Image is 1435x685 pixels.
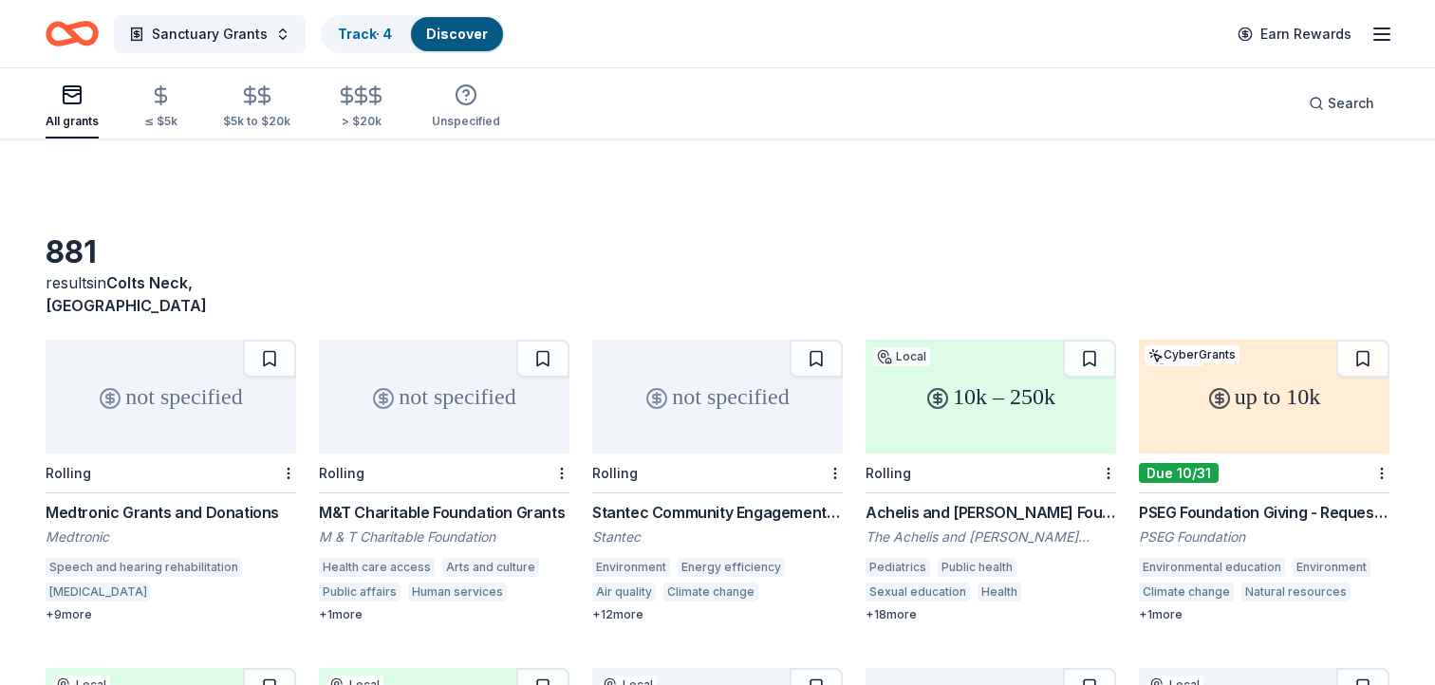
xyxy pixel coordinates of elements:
div: + 1 more [1139,607,1389,622]
div: Medtronic [46,528,296,546]
div: Unspecified [432,114,500,129]
div: Speech and hearing rehabilitation [46,558,242,577]
div: Health care access [319,558,435,577]
div: 881 [46,233,296,271]
div: results [46,271,296,317]
div: The Achelis and [PERSON_NAME] Foundation [866,528,1116,546]
div: Human services [408,583,507,602]
a: Earn Rewards [1226,17,1363,51]
div: [MEDICAL_DATA] [46,583,151,602]
a: Discover [426,26,488,42]
a: not specifiedRollingStantec Community Engagement GrantStantecEnvironmentEnergy efficiencyAir qual... [592,340,843,622]
div: Rolling [866,465,911,481]
div: CyberGrants [1145,345,1239,363]
div: + 18 more [866,607,1116,622]
div: Sexual education [866,583,970,602]
div: Stantec [592,528,843,546]
div: Health [978,583,1021,602]
div: Rolling [319,465,364,481]
div: Rolling [46,465,91,481]
div: Climate change [1139,583,1234,602]
a: Track· 4 [338,26,392,42]
div: Environment [592,558,670,577]
div: All grants [46,114,99,129]
div: Energy efficiency [678,558,785,577]
div: + 9 more [46,607,296,622]
button: Search [1294,84,1389,122]
div: Public affairs [319,583,401,602]
div: 10k – 250k [866,340,1116,454]
a: not specifiedRollingM&T Charitable Foundation GrantsM & T Charitable FoundationHealth care access... [319,340,569,622]
div: + 12 more [592,607,843,622]
div: Public health [938,558,1016,577]
span: Sanctuary Grants [152,23,268,46]
div: not specified [319,340,569,454]
a: not specifiedRollingMedtronic Grants and DonationsMedtronicSpeech and hearing rehabilitation[MEDI... [46,340,296,622]
a: up to 10kLocalCyberGrantsDue 10/31PSEG Foundation Giving - Requests for FundingPSEG FoundationEnv... [1139,340,1389,622]
a: Home [46,11,99,56]
div: PSEG Foundation [1139,528,1389,546]
span: in [46,273,207,315]
button: ≤ $5k [144,77,177,139]
div: Environment [1293,558,1370,577]
span: Colts Neck, [GEOGRAPHIC_DATA] [46,273,207,315]
div: Stantec Community Engagement Grant [592,501,843,524]
div: Natural resources [1241,583,1351,602]
div: Local [873,347,930,366]
div: PSEG Foundation Giving - Requests for Funding [1139,501,1389,524]
div: + 1 more [319,607,569,622]
div: Due 10/31 [1139,463,1219,483]
div: Medtronic Grants and Donations [46,501,296,524]
div: Climate change [663,583,758,602]
div: M & T Charitable Foundation [319,528,569,546]
div: Achelis and [PERSON_NAME] Foundation Grant [866,501,1116,524]
span: Search [1328,92,1374,115]
div: $5k to $20k [223,114,290,129]
div: M&T Charitable Foundation Grants [319,501,569,524]
div: Rolling [592,465,638,481]
div: ≤ $5k [144,114,177,129]
a: 10k – 250kLocalRollingAchelis and [PERSON_NAME] Foundation GrantThe Achelis and [PERSON_NAME] Fou... [866,340,1116,622]
button: $5k to $20k [223,77,290,139]
div: not specified [46,340,296,454]
div: Environmental education [1139,558,1285,577]
button: Sanctuary Grants [114,15,306,53]
div: Air quality [592,583,656,602]
div: > $20k [336,114,386,129]
button: Unspecified [432,76,500,139]
div: Pediatrics [866,558,930,577]
div: Arts and culture [442,558,539,577]
div: up to 10k [1139,340,1389,454]
button: Track· 4Discover [321,15,505,53]
button: > $20k [336,77,386,139]
div: not specified [592,340,843,454]
button: All grants [46,76,99,139]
